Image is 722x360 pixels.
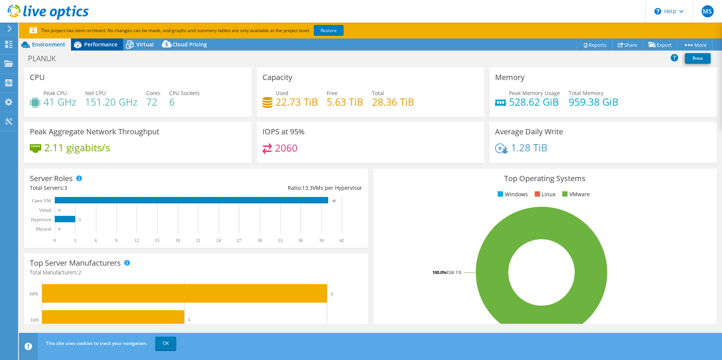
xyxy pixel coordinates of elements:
[29,26,400,35] p: This project has been archived. No changes can be made, and graphs and summary tables are only av...
[643,39,678,51] a: Export
[176,238,180,243] text: 18
[339,238,344,243] text: 42
[59,227,60,231] text: 0
[319,238,324,243] text: 39
[654,8,661,15] svg: \n
[275,144,298,152] h4: 2060
[372,98,414,106] h4: 28.36 TiB
[496,190,528,198] li: Windows
[30,184,196,192] div: Total Servers:
[612,39,643,51] a: Share
[509,89,560,97] span: Peak Memory Usage
[188,317,190,322] text: 1
[155,337,176,350] a: OK
[95,238,97,243] text: 6
[79,218,81,222] text: 3
[146,98,160,106] h4: 72
[30,73,45,82] h3: CPU
[495,73,525,82] h3: Memory
[237,238,241,243] text: 27
[685,53,711,64] a: Print
[276,89,288,97] span: Used
[262,73,292,82] h3: Capacity
[169,89,200,97] span: CPU Sockets
[569,98,619,106] h4: 959.38 GiB
[84,41,117,48] span: Performance
[196,238,201,243] text: 21
[85,89,106,97] span: Net CPU
[276,98,318,106] h4: 22.73 TiB
[134,238,139,243] text: 12
[32,198,51,203] text: Guest VM
[258,238,262,243] text: 30
[216,238,221,243] text: 24
[32,41,65,48] span: Environment
[379,174,711,183] h3: Top Operating Systems
[302,184,313,191] span: 13.3
[46,340,147,346] span: This site uses cookies to track your navigation.
[43,89,67,97] span: Peak CPU
[54,238,56,243] text: 0
[314,25,344,36] a: Restore
[173,41,207,48] span: Cloud Pricing
[332,199,336,203] text: 40
[495,128,563,136] h3: Average Daily Write
[560,190,590,198] li: VMware
[43,98,76,106] h4: 41 GHz
[155,238,159,243] text: 15
[30,128,159,136] h3: Peak Aggregate Network Throughput
[31,317,39,323] text: Dell
[702,5,714,17] span: MS
[278,238,282,243] text: 33
[30,268,362,277] h4: Total Manufacturers:
[262,128,305,136] h3: IOPS at 95%
[331,291,333,296] text: 2
[446,269,461,275] tspan: ESXi 7.0
[30,174,73,183] h3: Server Roles
[372,89,384,97] span: Total
[74,238,76,243] text: 3
[39,208,52,213] text: Virtual
[533,190,555,198] li: Linux
[511,143,548,152] h4: 1.28 TiB
[169,98,200,106] h4: 6
[30,259,121,267] h3: Top Server Manufacturers
[25,54,68,63] h1: PLANUK
[85,98,137,106] h4: 151.20 GHz
[196,184,362,192] div: Ratio: VMs per Hypervisor
[569,89,603,97] span: Total Memory
[298,238,303,243] text: 36
[36,226,51,232] text: Physical
[59,208,60,212] text: 0
[31,217,51,222] text: Hypervisor
[64,184,67,191] span: 3
[327,98,363,106] h4: 5.63 TiB
[509,98,560,106] h4: 528.62 GiB
[44,143,110,152] h4: 2.11 gigabits/s
[136,41,154,48] span: Virtual
[327,89,338,97] span: Free
[115,238,117,243] text: 9
[29,291,38,297] text: HPE
[677,39,713,51] a: More
[432,269,446,275] tspan: 100.0%
[576,39,612,51] a: Reports
[78,269,81,276] span: 2
[146,89,160,97] span: Cores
